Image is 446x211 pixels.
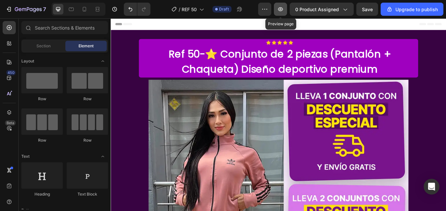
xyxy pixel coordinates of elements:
[67,96,108,102] div: Row
[35,33,361,69] h1: Ref 50-⭐ Conjunto de 2 piezas (Pantalón + Chaqueta) Diseño deportivo premium
[362,7,373,12] span: Save
[98,151,108,162] span: Toggle open
[290,3,354,16] button: 0 product assigned
[36,43,51,49] span: Section
[78,43,94,49] span: Element
[21,96,63,102] div: Row
[386,6,438,13] div: Upgrade to publish
[6,70,16,75] div: 450
[21,153,30,159] span: Text
[124,3,150,16] div: Undo/Redo
[67,137,108,143] div: Row
[21,58,34,64] span: Layout
[5,120,16,126] div: Beta
[21,21,108,34] input: Search Sections & Elements
[179,6,180,13] span: /
[3,3,49,16] button: 7
[424,179,439,195] div: Open Intercom Messenger
[219,6,229,12] span: Draft
[182,6,197,13] span: REF 50
[43,5,46,13] p: 7
[356,3,378,16] button: Save
[98,56,108,66] span: Toggle open
[21,191,63,197] div: Heading
[111,18,446,211] iframe: Design area
[67,191,108,197] div: Text Block
[21,137,63,143] div: Row
[381,3,443,16] button: Upgrade to publish
[295,6,339,13] span: 0 product assigned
